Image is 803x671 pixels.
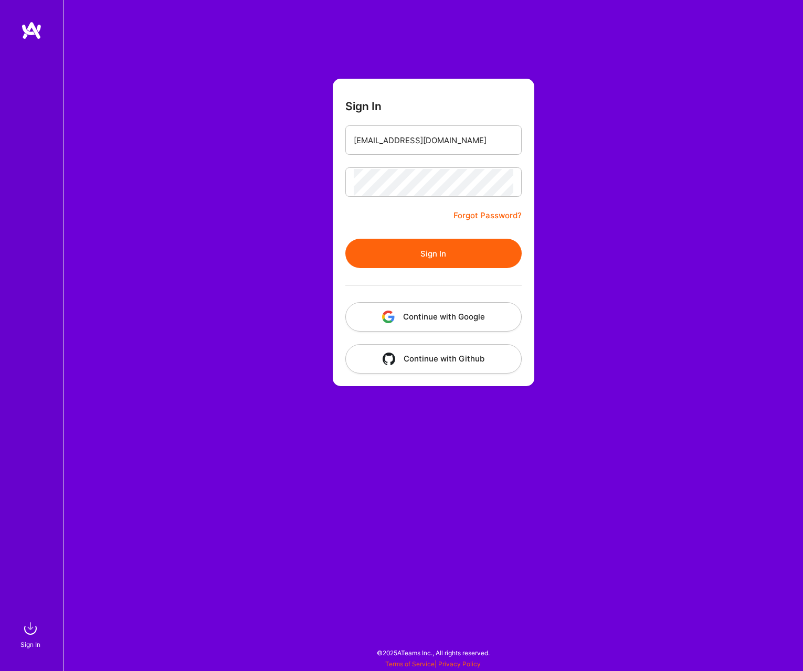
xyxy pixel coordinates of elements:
[438,660,481,668] a: Privacy Policy
[345,302,522,332] button: Continue with Google
[345,100,382,113] h3: Sign In
[345,239,522,268] button: Sign In
[20,618,41,639] img: sign in
[385,660,435,668] a: Terms of Service
[453,209,522,222] a: Forgot Password?
[385,660,481,668] span: |
[345,344,522,374] button: Continue with Github
[63,640,803,666] div: © 2025 ATeams Inc., All rights reserved.
[383,353,395,365] img: icon
[22,618,41,650] a: sign inSign In
[354,127,513,154] input: Email...
[382,311,395,323] img: icon
[21,21,42,40] img: logo
[20,639,40,650] div: Sign In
